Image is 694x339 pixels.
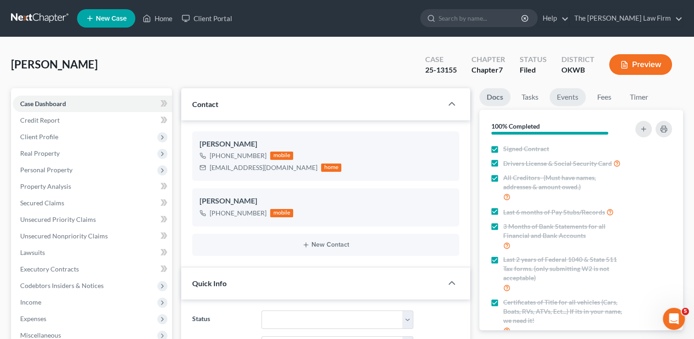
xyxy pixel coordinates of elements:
a: Home [138,10,177,27]
span: Lawsuits [20,249,45,256]
span: Contact [192,100,218,108]
div: [PERSON_NAME] [200,139,452,150]
span: 3 Months of Bank Statements for all Financial and Bank Accounts [503,222,624,240]
div: mobile [270,152,293,160]
span: [PERSON_NAME] [11,57,98,71]
div: [PHONE_NUMBER] [210,209,266,218]
span: Last 2 years of Federal 1040 & State 511 Tax forms. (only submitting W2 is not acceptable) [503,255,624,282]
span: Certificates of Title for all vehicles (Cars, Boats, RVs, ATVs, Ect...) If its in your name, we n... [503,298,624,325]
a: Docs [479,88,511,106]
span: Credit Report [20,116,60,124]
a: Client Portal [177,10,237,27]
a: The [PERSON_NAME] Law Firm [570,10,683,27]
span: Signed Contract [503,144,549,153]
span: All Creditors- (Must have names, addresses & amount owed.) [503,173,624,192]
span: 7 [499,65,503,74]
label: Status [188,311,256,329]
button: New Contact [200,241,452,249]
span: 5 [682,308,689,315]
div: District [561,54,594,65]
div: mobile [270,209,293,217]
div: Chapter [472,65,505,75]
div: Case [425,54,457,65]
div: home [321,164,341,172]
a: Case Dashboard [13,96,172,112]
span: Real Property [20,149,60,157]
span: Last 6 months of Pay Stubs/Records [503,208,605,217]
span: Unsecured Nonpriority Claims [20,232,108,240]
span: Unsecured Priority Claims [20,215,96,223]
a: Executory Contracts [13,261,172,277]
button: Preview [609,54,672,75]
iframe: Intercom live chat [663,308,685,330]
div: [PHONE_NUMBER] [210,151,266,160]
a: Events [550,88,586,106]
span: Income [20,298,41,306]
span: Case Dashboard [20,100,66,107]
span: Codebtors Insiders & Notices [20,282,104,289]
a: Help [538,10,569,27]
div: Chapter [472,54,505,65]
div: [EMAIL_ADDRESS][DOMAIN_NAME] [210,163,317,172]
div: Filed [520,65,547,75]
a: Lawsuits [13,244,172,261]
a: Fees [589,88,619,106]
a: Property Analysis [13,178,172,195]
div: OKWB [561,65,594,75]
div: [PERSON_NAME] [200,196,452,207]
div: Status [520,54,547,65]
a: Unsecured Priority Claims [13,211,172,228]
span: Executory Contracts [20,265,79,273]
a: Tasks [514,88,546,106]
span: Quick Info [192,279,227,288]
strong: 100% Completed [491,122,540,130]
a: Unsecured Nonpriority Claims [13,228,172,244]
a: Timer [622,88,655,106]
span: Expenses [20,315,46,322]
span: Client Profile [20,133,58,141]
span: Property Analysis [20,182,71,190]
input: Search by name... [439,10,522,27]
span: Secured Claims [20,199,64,207]
a: Secured Claims [13,195,172,211]
div: 25-13155 [425,65,457,75]
span: Personal Property [20,166,72,174]
span: Miscellaneous [20,331,61,339]
span: New Case [96,15,127,22]
a: Credit Report [13,112,172,129]
span: Drivers License & Social Security Card [503,159,612,168]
